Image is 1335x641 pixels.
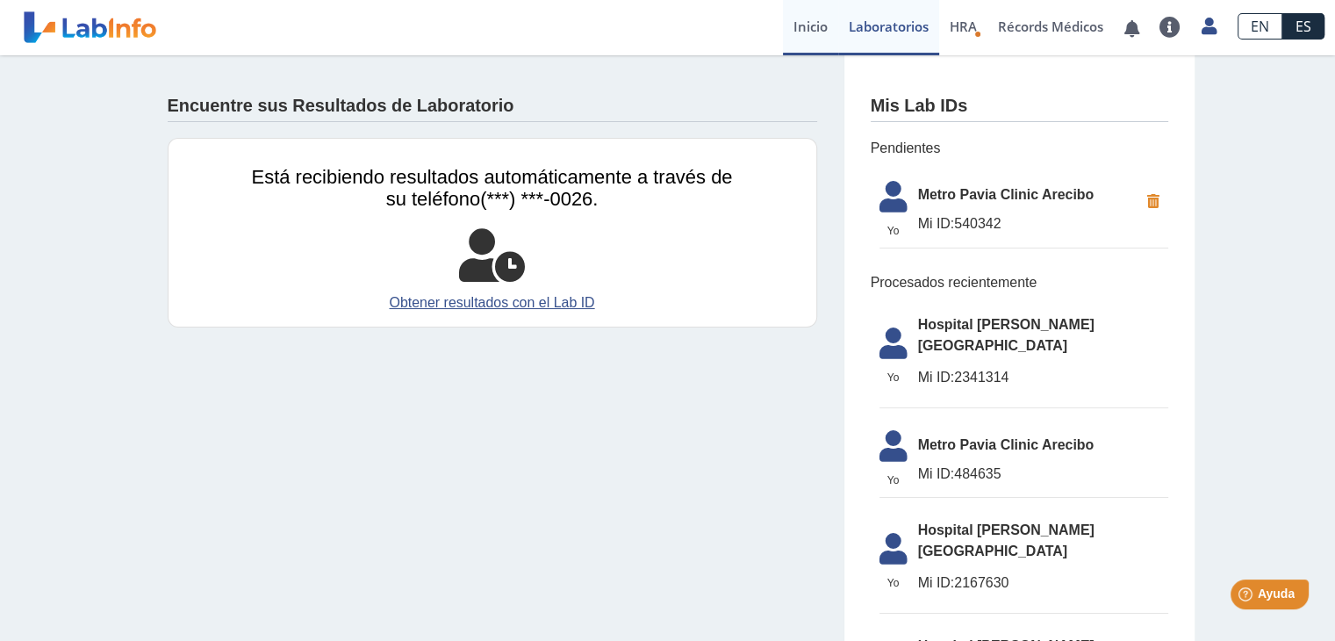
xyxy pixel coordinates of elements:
[1179,573,1316,622] iframe: Help widget launcher
[918,370,955,385] span: Mi ID:
[918,435,1168,456] span: Metro Pavia Clinic Arecibo
[1282,13,1324,40] a: ES
[869,575,918,591] span: Yo
[918,216,955,231] span: Mi ID:
[869,223,918,239] span: Yo
[918,464,1168,485] span: 484635
[918,573,1168,594] span: 2167630
[252,166,733,210] span: Está recibiendo resultados automáticamente a través de su teléfono
[871,272,1168,293] span: Procesados recientemente
[918,466,955,481] span: Mi ID:
[918,314,1168,357] span: Hospital [PERSON_NAME][GEOGRAPHIC_DATA]
[252,292,733,313] a: Obtener resultados con el Lab ID
[871,96,968,117] h4: Mis Lab IDs
[918,575,955,590] span: Mi ID:
[950,18,977,35] span: HRA
[1238,13,1282,40] a: EN
[869,370,918,385] span: Yo
[918,184,1138,205] span: Metro Pavia Clinic Arecibo
[869,472,918,488] span: Yo
[871,138,1168,159] span: Pendientes
[918,213,1138,234] span: 540342
[918,520,1168,562] span: Hospital [PERSON_NAME][GEOGRAPHIC_DATA]
[168,96,514,117] h4: Encuentre sus Resultados de Laboratorio
[918,367,1168,388] span: 2341314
